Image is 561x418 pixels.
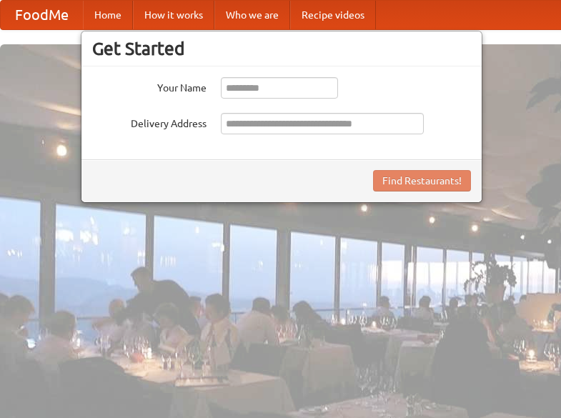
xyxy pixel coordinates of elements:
[290,1,376,29] a: Recipe videos
[214,1,290,29] a: Who we are
[92,38,471,59] h3: Get Started
[1,1,83,29] a: FoodMe
[83,1,133,29] a: Home
[133,1,214,29] a: How it works
[373,170,471,191] button: Find Restaurants!
[92,113,207,131] label: Delivery Address
[92,77,207,95] label: Your Name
